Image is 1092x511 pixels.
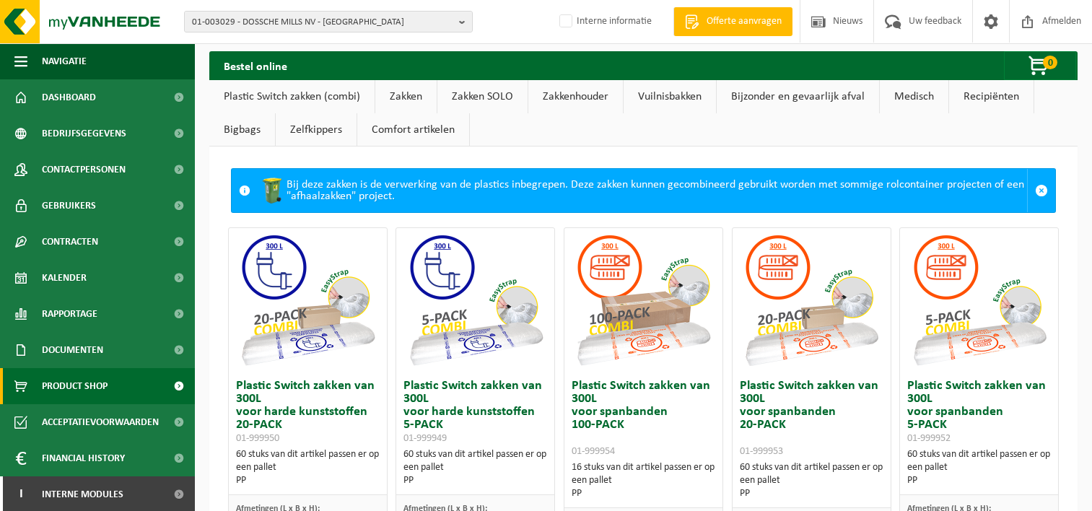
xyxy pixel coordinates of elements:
h3: Plastic Switch zakken van 300L voor spanbanden 20-PACK [740,380,883,458]
div: PP [236,474,380,487]
span: 01-999950 [236,433,279,444]
a: Bigbags [209,113,275,147]
span: Bedrijfsgegevens [42,115,126,152]
h3: Plastic Switch zakken van 300L voor spanbanden 100-PACK [572,380,715,458]
span: 01-003029 - DOSSCHE MILLS NV - [GEOGRAPHIC_DATA] [192,12,453,33]
span: 01-999954 [572,446,615,457]
div: PP [740,487,883,500]
button: 01-003029 - DOSSCHE MILLS NV - [GEOGRAPHIC_DATA] [184,11,473,32]
button: 0 [1004,51,1076,80]
a: Bijzonder en gevaarlijk afval [717,80,879,113]
a: Vuilnisbakken [624,80,716,113]
span: Product Shop [42,368,108,404]
a: Comfort artikelen [357,113,469,147]
label: Interne informatie [556,11,652,32]
div: 60 stuks van dit artikel passen er op een pallet [403,448,547,487]
a: Plastic Switch zakken (combi) [209,80,375,113]
a: Recipiënten [949,80,1034,113]
div: 60 stuks van dit artikel passen er op een pallet [907,448,1051,487]
span: Kalender [42,260,87,296]
span: 0 [1043,56,1057,69]
img: WB-0240-HPE-GN-50.png [258,176,287,205]
img: 01-999954 [571,228,715,372]
span: Navigatie [42,43,87,79]
span: 01-999952 [907,433,951,444]
a: Medisch [880,80,948,113]
span: Documenten [42,332,103,368]
a: Sluit melding [1027,169,1055,212]
a: Offerte aanvragen [673,7,792,36]
img: 01-999949 [403,228,548,372]
a: Zakken [375,80,437,113]
div: Bij deze zakken is de verwerking van de plastics inbegrepen. Deze zakken kunnen gecombineerd gebr... [258,169,1027,212]
span: Acceptatievoorwaarden [42,404,159,440]
div: PP [907,474,1051,487]
h3: Plastic Switch zakken van 300L voor harde kunststoffen 5-PACK [403,380,547,445]
h2: Bestel online [209,51,302,79]
h3: Plastic Switch zakken van 300L voor spanbanden 5-PACK [907,380,1051,445]
span: Contracten [42,224,98,260]
span: Dashboard [42,79,96,115]
img: 01-999953 [739,228,883,372]
a: Zakkenhouder [528,80,623,113]
div: PP [403,474,547,487]
span: Rapportage [42,296,97,332]
div: PP [572,487,715,500]
div: 60 stuks van dit artikel passen er op een pallet [236,448,380,487]
a: Zelfkippers [276,113,357,147]
span: Offerte aanvragen [703,14,785,29]
span: Gebruikers [42,188,96,224]
span: Financial History [42,440,125,476]
span: Contactpersonen [42,152,126,188]
img: 01-999950 [235,228,380,372]
span: 01-999949 [403,433,447,444]
span: 01-999953 [740,446,783,457]
h3: Plastic Switch zakken van 300L voor harde kunststoffen 20-PACK [236,380,380,445]
div: 60 stuks van dit artikel passen er op een pallet [740,461,883,500]
div: 16 stuks van dit artikel passen er op een pallet [572,461,715,500]
a: Zakken SOLO [437,80,528,113]
img: 01-999952 [907,228,1052,372]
